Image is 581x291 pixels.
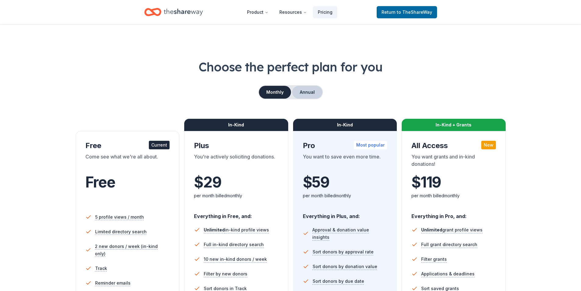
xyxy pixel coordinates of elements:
a: Returnto TheShareWay [377,6,437,18]
div: Most popular [354,141,387,149]
div: Come see what we're all about. [85,153,170,170]
span: 10 new in-kind donors / week [204,256,267,263]
div: All Access [411,141,496,151]
span: Approval & donation value insights [312,226,387,241]
div: Free [85,141,170,151]
div: per month billed monthly [194,192,278,199]
div: You want grants and in-kind donations! [411,153,496,170]
span: Return [382,9,432,16]
button: Annual [292,86,322,99]
span: Sort donors by donation value [313,263,377,270]
span: in-kind profile views [204,227,269,232]
div: Plus [194,141,278,151]
div: You're actively soliciting donations. [194,153,278,170]
div: You want to save even more time. [303,153,387,170]
span: Full grant directory search [421,241,477,248]
div: Everything in Free, and: [194,207,278,220]
span: $ 119 [411,174,441,191]
div: In-Kind [293,119,397,131]
span: Filter by new donors [204,270,247,278]
span: Applications & deadlines [421,270,475,278]
span: Unlimited [421,227,442,232]
button: Monthly [259,86,291,99]
div: New [481,141,496,149]
div: per month billed monthly [411,192,496,199]
div: Pro [303,141,387,151]
span: 5 profile views / month [95,213,144,221]
span: 2 new donors / week (in-kind only) [95,243,170,257]
span: Unlimited [204,227,225,232]
span: Sort donors by due date [313,278,364,285]
button: Product [242,6,273,18]
span: Filter grants [421,256,447,263]
span: Reminder emails [95,279,131,287]
nav: Main [242,5,337,19]
span: Full in-kind directory search [204,241,264,248]
a: Pricing [313,6,337,18]
div: Everything in Pro, and: [411,207,496,220]
div: Current [149,141,170,149]
span: Limited directory search [95,228,147,235]
div: In-Kind + Grants [402,119,506,131]
span: Sort donors by approval rate [313,248,374,256]
button: Resources [274,6,312,18]
div: per month billed monthly [303,192,387,199]
span: grant profile views [421,227,482,232]
div: Everything in Plus, and: [303,207,387,220]
div: In-Kind [184,119,288,131]
span: $ 59 [303,174,329,191]
span: to TheShareWay [397,9,432,15]
span: Free [85,173,115,191]
h1: Choose the perfect plan for you [24,58,557,75]
a: Home [144,5,203,19]
span: Track [95,265,107,272]
span: $ 29 [194,174,221,191]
